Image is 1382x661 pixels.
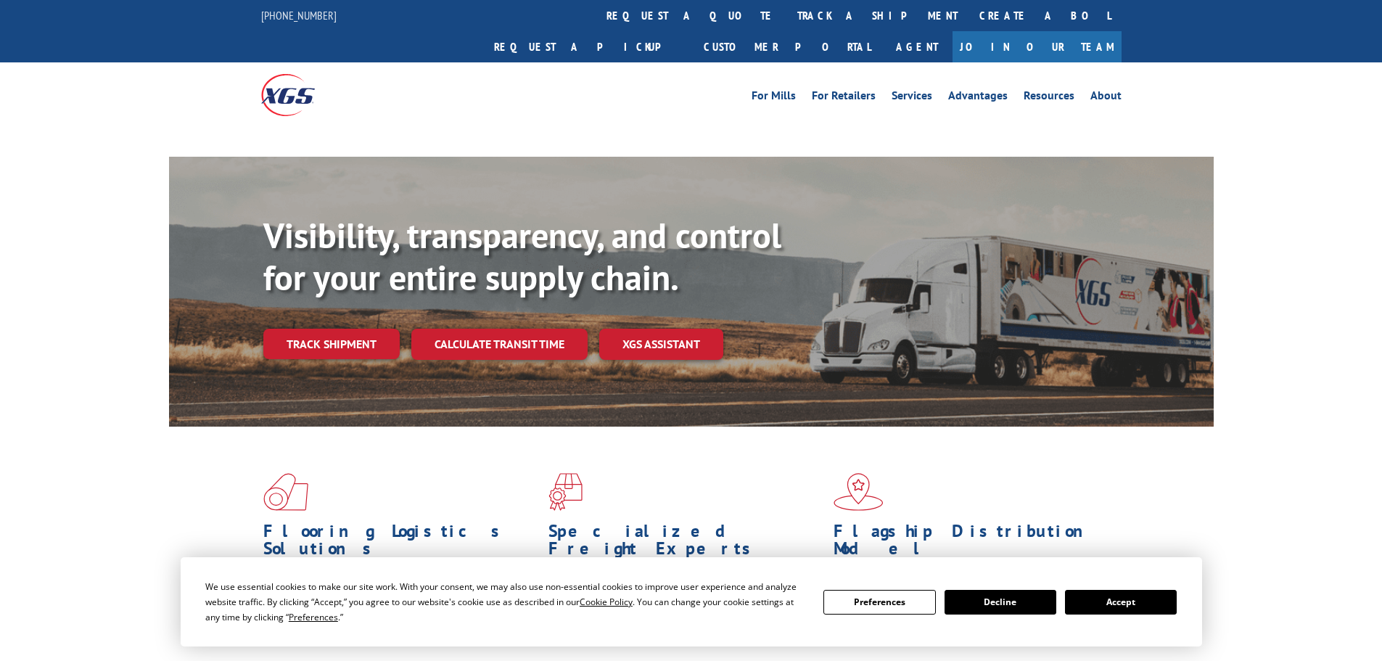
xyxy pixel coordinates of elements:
[483,31,693,62] a: Request a pickup
[205,579,806,625] div: We use essential cookies to make our site work. With your consent, we may also use non-essential ...
[261,8,337,22] a: [PHONE_NUMBER]
[411,329,588,360] a: Calculate transit time
[263,213,781,300] b: Visibility, transparency, and control for your entire supply chain.
[823,590,935,615] button: Preferences
[948,90,1008,106] a: Advantages
[752,90,796,106] a: For Mills
[548,473,583,511] img: xgs-icon-focused-on-flooring-red
[834,473,884,511] img: xgs-icon-flagship-distribution-model-red
[599,329,723,360] a: XGS ASSISTANT
[580,596,633,608] span: Cookie Policy
[263,522,538,564] h1: Flooring Logistics Solutions
[1024,90,1074,106] a: Resources
[892,90,932,106] a: Services
[263,473,308,511] img: xgs-icon-total-supply-chain-intelligence-red
[1065,590,1177,615] button: Accept
[263,329,400,359] a: Track shipment
[181,557,1202,646] div: Cookie Consent Prompt
[953,31,1122,62] a: Join Our Team
[693,31,881,62] a: Customer Portal
[289,611,338,623] span: Preferences
[945,590,1056,615] button: Decline
[812,90,876,106] a: For Retailers
[548,522,823,564] h1: Specialized Freight Experts
[834,522,1108,564] h1: Flagship Distribution Model
[1090,90,1122,106] a: About
[881,31,953,62] a: Agent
